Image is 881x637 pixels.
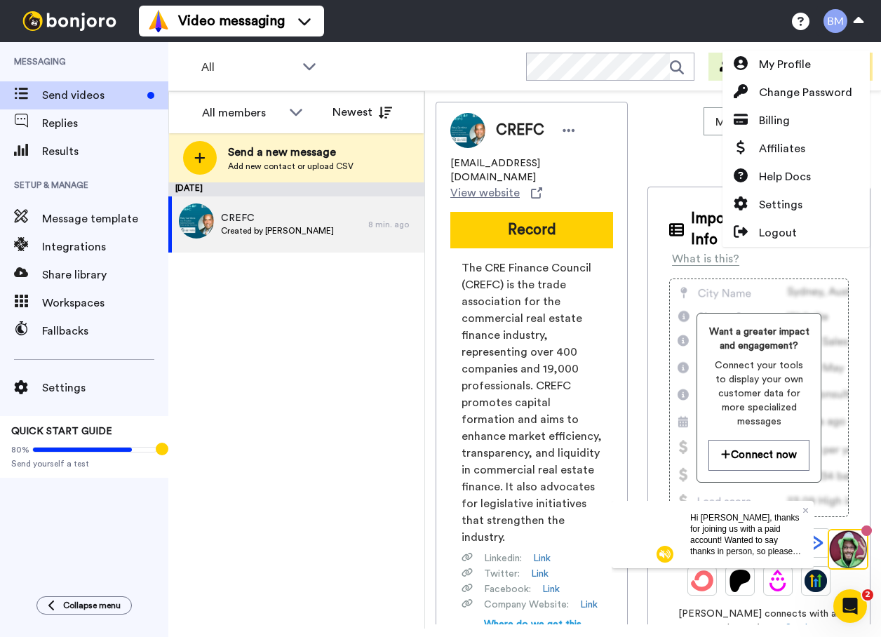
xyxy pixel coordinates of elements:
span: My Profile [759,56,811,73]
a: Affiliates [722,135,870,163]
a: See how [786,623,824,633]
button: Collapse menu [36,596,132,615]
span: Settings [42,380,168,396]
a: Link [531,567,549,581]
img: bj-logo-header-white.svg [17,11,122,31]
span: Send yourself a test [11,458,157,469]
span: Affiliates [759,140,805,157]
a: Billing [722,107,870,135]
img: 3b301b22-c0e3-43d1-b31c-a5de0f07319c.jpg [179,203,214,239]
img: vm-color.svg [147,10,170,32]
img: ActiveCampaign [805,532,827,554]
span: All [201,59,295,76]
span: Linkedin : [484,551,522,565]
span: Send videos [42,87,142,104]
a: Change Password [722,79,870,107]
iframe: Intercom live chat [833,589,867,623]
div: Tooltip anchor [156,443,168,455]
span: Settings [759,196,802,213]
a: Link [542,582,560,596]
span: Replies [42,115,168,132]
span: Facebook : [484,582,531,596]
span: Send a new message [228,144,354,161]
span: Fallbacks [42,323,168,340]
span: Help Docs [759,168,811,185]
span: Change Password [759,84,852,101]
img: Drip [767,570,789,592]
div: 8 min. ago [368,219,417,230]
span: Collapse menu [63,600,121,611]
span: Want a greater impact and engagement? [708,325,809,353]
span: 2 [862,589,873,601]
span: Share library [42,267,168,283]
span: Connect your tools to display your own customer data for more specialized messages [708,358,809,429]
a: Link [580,598,598,612]
span: View website [450,185,520,201]
span: Add new contact or upload CSV [228,161,354,172]
span: 80% [11,444,29,455]
span: Workspaces [42,295,168,311]
img: 3183ab3e-59ed-45f6-af1c-10226f767056-1659068401.jpg [1,3,39,41]
div: What is this? [672,250,739,267]
a: My Profile [722,51,870,79]
img: GoHighLevel [805,570,827,592]
span: [PERSON_NAME] connects with all your other software [669,607,849,635]
span: [EMAIL_ADDRESS][DOMAIN_NAME] [450,156,613,185]
span: Billing [759,112,790,129]
span: Hi [PERSON_NAME], thanks for joining us with a paid account! Wanted to say thanks in person, so p... [79,12,189,112]
button: Invite [708,53,777,81]
span: Created by [PERSON_NAME] [221,225,334,236]
span: Company Website : [484,598,569,612]
img: Patreon [729,570,751,592]
span: CREFC [496,120,544,141]
a: Link [533,551,551,565]
span: CREFC [221,211,334,225]
span: Imported Customer Info [691,208,849,250]
img: mute-white.svg [45,45,62,62]
span: The CRE Finance Council (CREFC) is the trade association for the commercial real estate finance i... [462,260,602,546]
span: QUICK START GUIDE [11,427,112,436]
span: Logout [759,224,797,241]
span: Results [42,143,168,160]
span: Move [715,114,753,130]
div: All members [202,105,282,121]
a: Logout [722,219,870,247]
div: [DATE] [168,182,424,196]
span: Integrations [42,239,168,255]
img: Image of CREFC [450,113,485,148]
a: Help Docs [722,163,870,191]
span: Twitter : [484,567,520,581]
span: Message template [42,210,168,227]
a: View website [450,185,542,201]
button: Record [450,212,613,248]
span: Video messaging [178,11,285,31]
button: Newest [322,98,403,126]
a: Settings [722,191,870,219]
img: ConvertKit [691,570,713,592]
button: Connect now [708,440,809,470]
